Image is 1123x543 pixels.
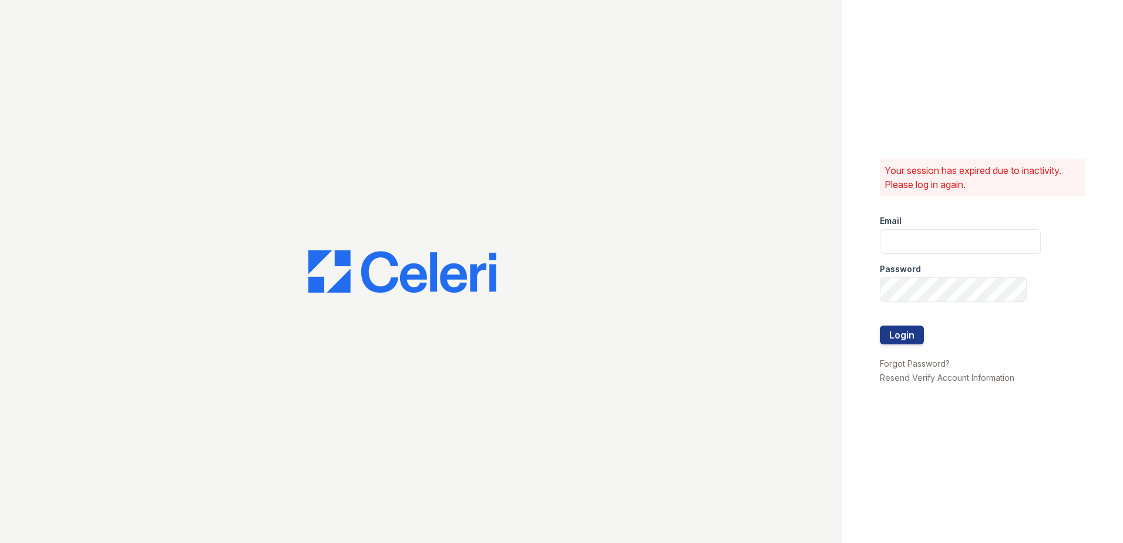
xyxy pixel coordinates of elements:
[880,326,924,344] button: Login
[880,215,902,227] label: Email
[880,263,921,275] label: Password
[885,163,1081,192] p: Your session has expired due to inactivity. Please log in again.
[880,373,1014,383] a: Resend Verify Account Information
[880,358,950,368] a: Forgot Password?
[308,250,496,293] img: CE_Logo_Blue-a8612792a0a2168367f1c8372b55b34899dd931a85d93a1a3d3e32e68fde9ad4.png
